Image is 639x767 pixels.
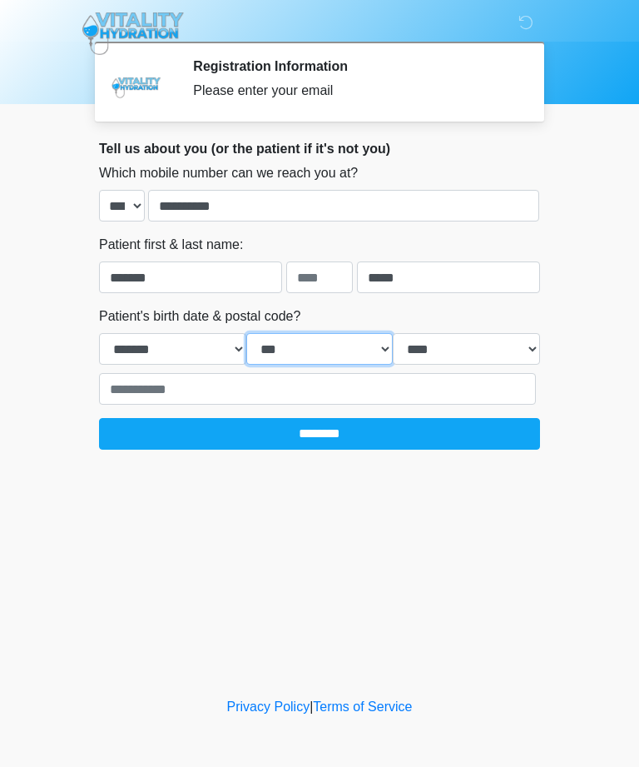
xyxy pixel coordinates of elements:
div: Please enter your email [193,81,515,101]
img: Vitality Hydration Logo [82,12,184,55]
label: Patient first & last name: [99,235,243,255]
label: Patient's birth date & postal code? [99,306,300,326]
label: Which mobile number can we reach you at? [99,163,358,183]
a: | [310,700,313,714]
img: Agent Avatar [111,58,161,108]
a: Privacy Policy [227,700,310,714]
h2: Tell us about you (or the patient if it's not you) [99,141,540,157]
a: Terms of Service [313,700,412,714]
